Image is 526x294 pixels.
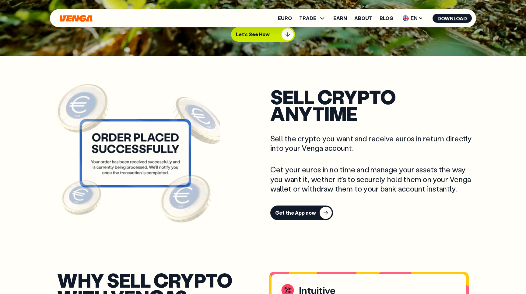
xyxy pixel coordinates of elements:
[354,16,372,21] a: About
[299,15,326,22] span: TRADE
[299,16,316,21] span: TRADE
[270,88,475,122] h2: SELL crypto anytime
[380,16,393,21] a: Blog
[270,206,475,220] a: Get the App now
[433,14,472,23] button: Download
[270,165,475,193] p: Get your euros in no time and manage your assets the way you want it, wether it’s to securely hol...
[236,31,270,37] p: Let's See How
[401,13,425,23] span: EN
[403,15,409,21] img: flag-uk
[59,15,93,22] svg: Home
[333,16,347,21] a: Earn
[278,16,292,21] a: Euro
[270,206,333,220] button: Get the App now
[231,27,295,42] button: Let's See How
[270,134,475,153] p: Sell the crypto you want and receive euros in return directly into your Venga account.
[275,210,316,216] div: Get the App now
